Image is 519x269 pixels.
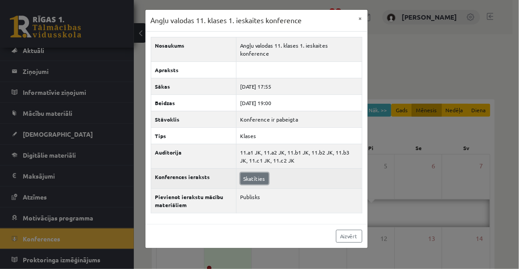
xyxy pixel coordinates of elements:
[151,78,236,94] th: Sākas
[151,61,236,78] th: Apraksts
[151,168,236,188] th: Konferences ieraksts
[236,78,362,94] td: [DATE] 17:55
[236,188,362,213] td: Publisks
[336,230,362,243] a: Aizvērt
[151,94,236,111] th: Beidzas
[151,111,236,127] th: Stāvoklis
[236,111,362,127] td: Konference ir pabeigta
[151,127,236,144] th: Tips
[151,37,236,61] th: Nosaukums
[236,144,362,168] td: 11.a1 JK, 11.a2 JK, 11.b1 JK, 11.b2 JK, 11.b3 JK, 11.c1 JK, 11.c2 JK
[353,10,368,27] button: ×
[151,144,236,168] th: Auditorija
[236,94,362,111] td: [DATE] 19:00
[236,127,362,144] td: Klases
[241,173,269,184] a: Skatīties
[151,15,302,26] h3: Angļu valodas 11. klases 1. ieskaites konference
[236,37,362,61] td: Angļu valodas 11. klases 1. ieskaites konference
[151,188,236,213] th: Pievienot ierakstu mācību materiāliem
